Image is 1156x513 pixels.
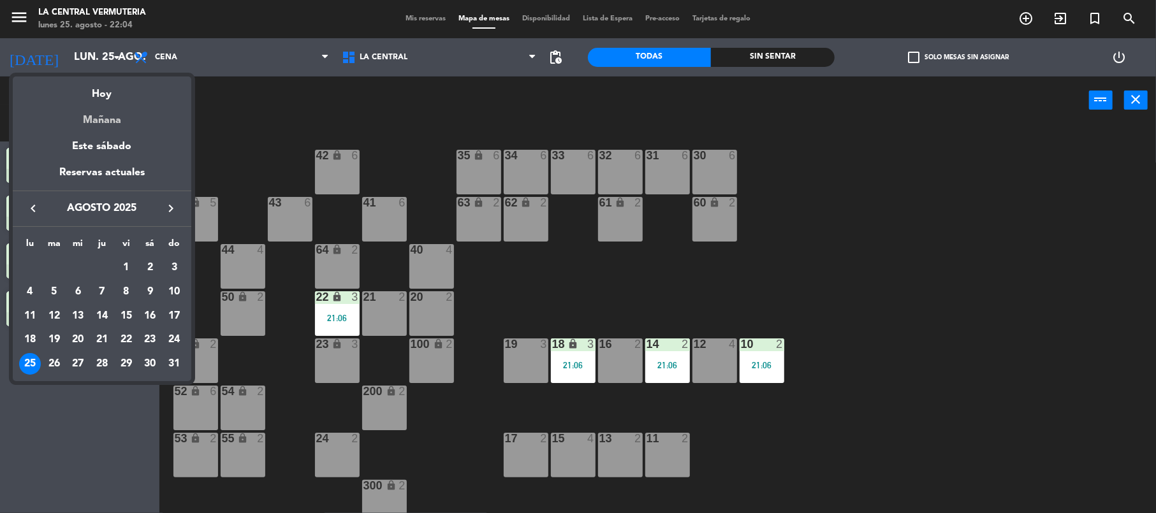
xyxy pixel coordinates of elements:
[139,353,161,375] div: 30
[66,280,90,304] td: 6 de agosto de 2025
[115,257,137,278] div: 1
[18,304,42,328] td: 11 de agosto de 2025
[90,328,114,352] td: 21 de agosto de 2025
[66,352,90,376] td: 27 de agosto de 2025
[18,328,42,352] td: 18 de agosto de 2025
[43,329,65,350] div: 19
[66,328,90,352] td: 20 de agosto de 2025
[13,129,191,164] div: Este sábado
[139,329,161,350] div: 23
[91,305,113,327] div: 14
[90,352,114,376] td: 28 de agosto de 2025
[19,329,41,350] div: 18
[67,281,89,303] div: 6
[138,236,163,256] th: sábado
[42,352,66,376] td: 26 de agosto de 2025
[163,305,185,327] div: 17
[114,280,138,304] td: 8 de agosto de 2025
[162,280,186,304] td: 10 de agosto de 2025
[43,281,65,303] div: 5
[138,352,163,376] td: 30 de agosto de 2025
[67,305,89,327] div: 13
[18,256,114,280] td: AGO.
[114,304,138,328] td: 15 de agosto de 2025
[19,281,41,303] div: 4
[114,236,138,256] th: viernes
[159,200,182,217] button: keyboard_arrow_right
[22,200,45,217] button: keyboard_arrow_left
[114,328,138,352] td: 22 de agosto de 2025
[114,256,138,280] td: 1 de agosto de 2025
[66,236,90,256] th: miércoles
[67,329,89,350] div: 20
[66,304,90,328] td: 13 de agosto de 2025
[26,201,41,216] i: keyboard_arrow_left
[18,352,42,376] td: 25 de agosto de 2025
[42,280,66,304] td: 5 de agosto de 2025
[90,280,114,304] td: 7 de agosto de 2025
[13,164,191,191] div: Reservas actuales
[115,353,137,375] div: 29
[13,103,191,129] div: Mañana
[138,304,163,328] td: 16 de agosto de 2025
[162,236,186,256] th: domingo
[18,280,42,304] td: 4 de agosto de 2025
[138,256,163,280] td: 2 de agosto de 2025
[42,236,66,256] th: martes
[138,328,163,352] td: 23 de agosto de 2025
[163,257,185,278] div: 3
[115,305,137,327] div: 15
[139,281,161,303] div: 9
[162,352,186,376] td: 31 de agosto de 2025
[13,76,191,103] div: Hoy
[67,353,89,375] div: 27
[163,329,185,350] div: 24
[115,329,137,350] div: 22
[115,281,137,303] div: 8
[42,304,66,328] td: 12 de agosto de 2025
[45,200,159,217] span: agosto 2025
[114,352,138,376] td: 29 de agosto de 2025
[19,305,41,327] div: 11
[139,257,161,278] div: 2
[162,328,186,352] td: 24 de agosto de 2025
[163,201,179,216] i: keyboard_arrow_right
[162,256,186,280] td: 3 de agosto de 2025
[163,281,185,303] div: 10
[43,353,65,375] div: 26
[162,304,186,328] td: 17 de agosto de 2025
[90,304,114,328] td: 14 de agosto de 2025
[91,281,113,303] div: 7
[91,353,113,375] div: 28
[18,236,42,256] th: lunes
[19,353,41,375] div: 25
[42,328,66,352] td: 19 de agosto de 2025
[138,280,163,304] td: 9 de agosto de 2025
[139,305,161,327] div: 16
[90,236,114,256] th: jueves
[163,353,185,375] div: 31
[43,305,65,327] div: 12
[91,329,113,350] div: 21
